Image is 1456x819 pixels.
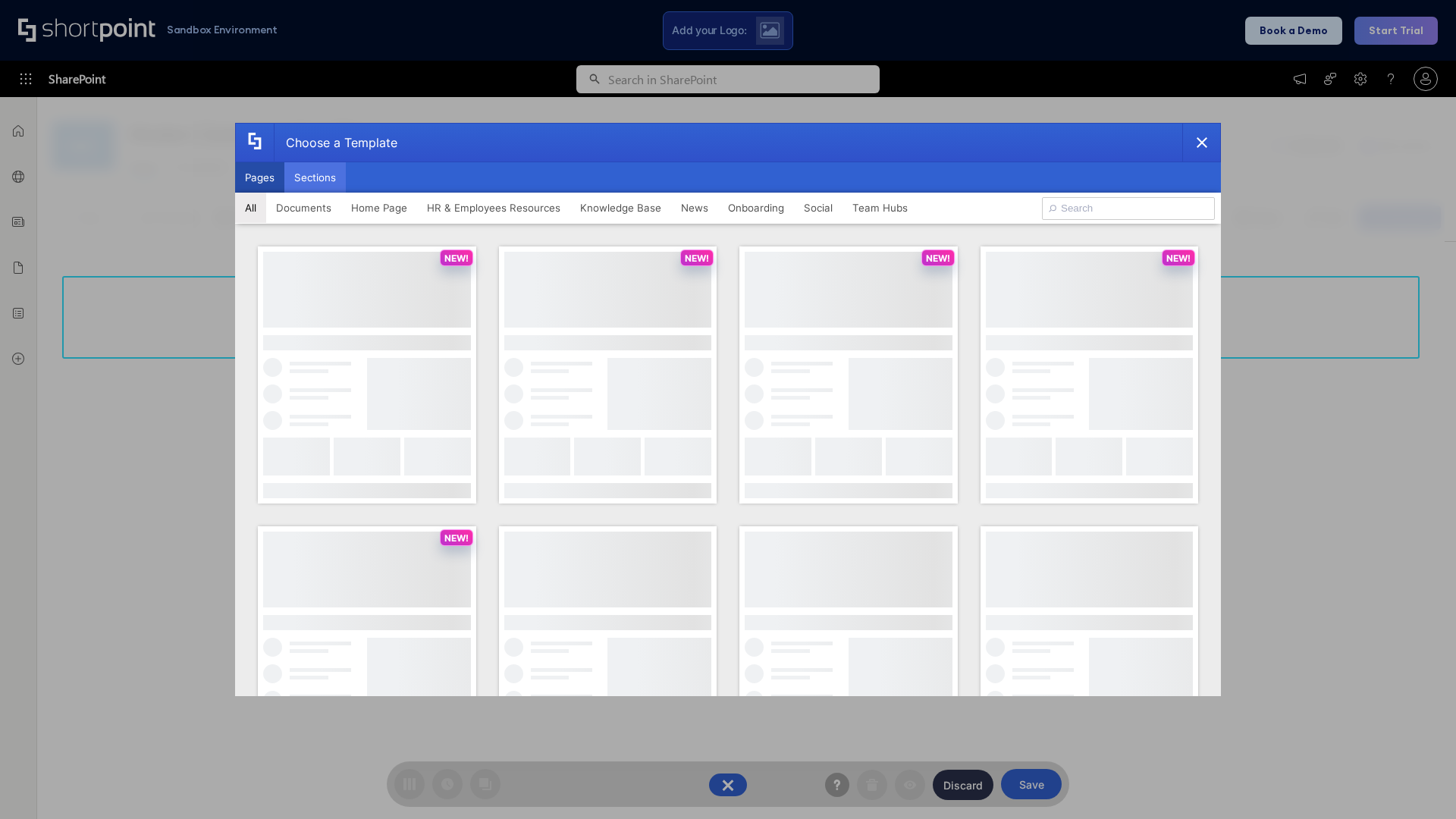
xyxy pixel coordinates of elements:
[794,193,843,223] button: Social
[570,193,671,223] button: Knowledge Base
[718,193,794,223] button: Onboarding
[274,124,397,162] div: Choose a Template
[417,193,570,223] button: HR & Employees Resources
[341,193,417,223] button: Home Page
[843,193,918,223] button: Team Hubs
[1042,197,1215,220] input: Search
[235,123,1221,696] div: template selector
[1380,746,1456,819] iframe: Chat Widget
[671,193,718,223] button: News
[284,162,346,193] button: Sections
[266,193,341,223] button: Documents
[235,193,266,223] button: All
[926,253,950,264] p: NEW!
[444,532,469,544] p: NEW!
[685,253,709,264] p: NEW!
[1166,253,1191,264] p: NEW!
[235,162,284,193] button: Pages
[444,253,469,264] p: NEW!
